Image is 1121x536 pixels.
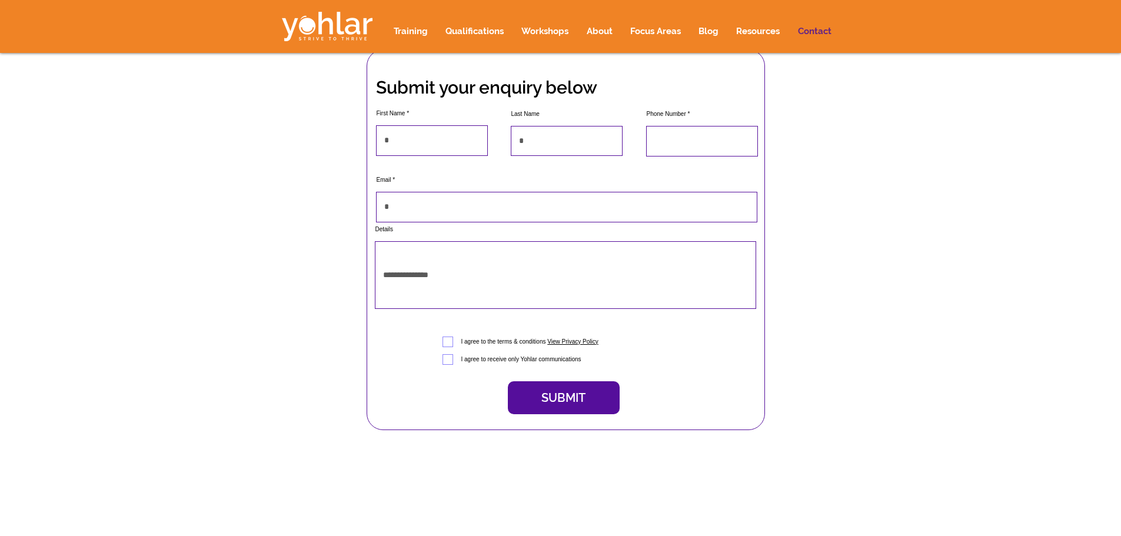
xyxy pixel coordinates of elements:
label: Phone Number [646,111,758,117]
img: Yohlar - Strive to Thrive logo [282,12,372,41]
span: SUBMIT [541,389,586,406]
div: Slideshow [367,49,765,430]
a: Workshops [513,17,578,45]
p: Qualifications [440,17,510,45]
label: Email [376,177,757,183]
button: SUBMIT [508,381,620,414]
nav: Site [385,17,840,45]
div: Resources [727,17,789,45]
p: About [581,17,618,45]
a: View Privacy Policy [545,338,598,345]
span: I agree to receive only Yohlar communications [461,356,581,362]
p: Training [388,17,434,45]
a: Qualifications [437,17,513,45]
a: Blog [690,17,727,45]
div: Focus Areas [621,17,690,45]
a: Contact [789,17,840,45]
p: Resources [730,17,786,45]
a: Training [385,17,437,45]
p: Workshops [515,17,574,45]
p: Contact [792,17,837,45]
span: View Privacy Policy [547,338,598,345]
span: I agree to the terms & conditions [461,338,546,345]
p: Focus Areas [624,17,687,45]
label: Details [375,227,756,232]
label: Last Name [511,111,623,117]
a: About [578,17,621,45]
span: Submit your enquiry below [376,77,597,98]
label: First Name [376,111,488,116]
p: Blog [693,17,724,45]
